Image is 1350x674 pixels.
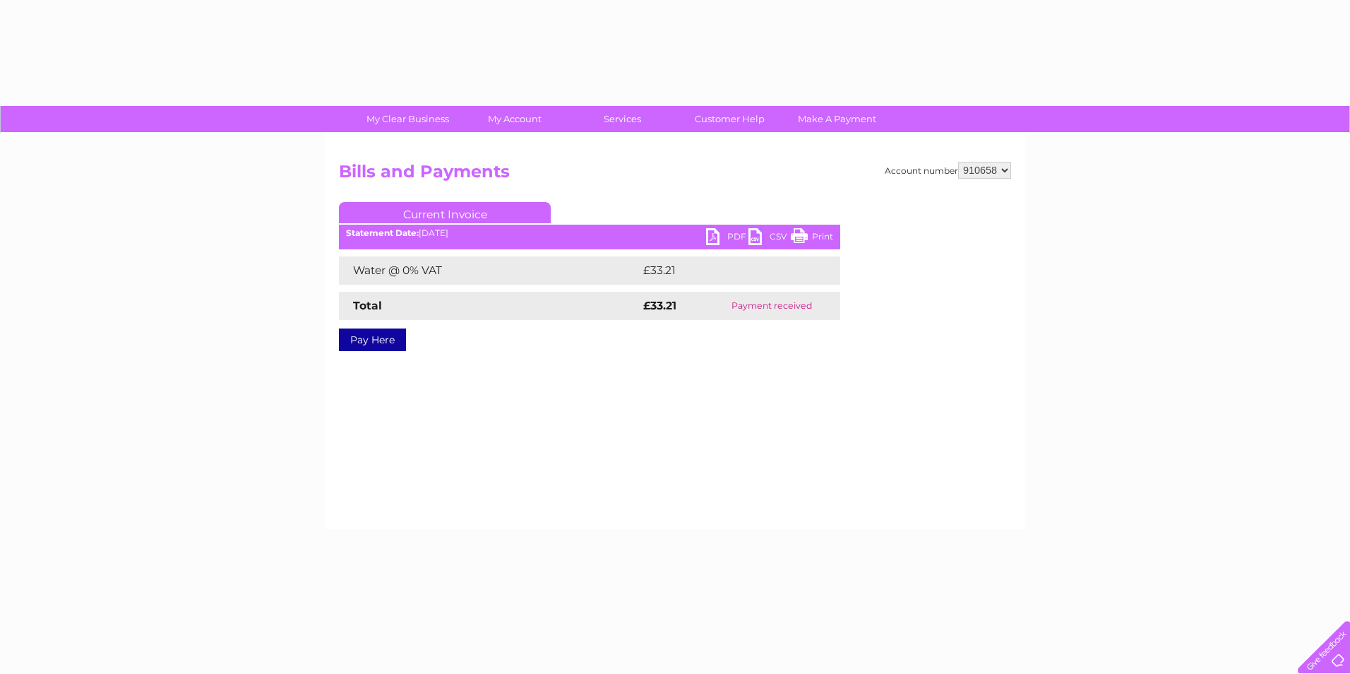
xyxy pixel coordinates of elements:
[339,329,406,351] a: Pay Here
[671,106,788,132] a: Customer Help
[457,106,573,132] a: My Account
[339,256,640,285] td: Water @ 0% VAT
[748,228,791,249] a: CSV
[564,106,681,132] a: Services
[346,227,419,238] b: Statement Date:
[350,106,466,132] a: My Clear Business
[706,228,748,249] a: PDF
[339,202,551,223] a: Current Invoice
[353,299,382,312] strong: Total
[703,292,840,320] td: Payment received
[779,106,895,132] a: Make A Payment
[640,256,810,285] td: £33.21
[885,162,1011,179] div: Account number
[791,228,833,249] a: Print
[339,228,840,238] div: [DATE]
[339,162,1011,189] h2: Bills and Payments
[643,299,676,312] strong: £33.21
